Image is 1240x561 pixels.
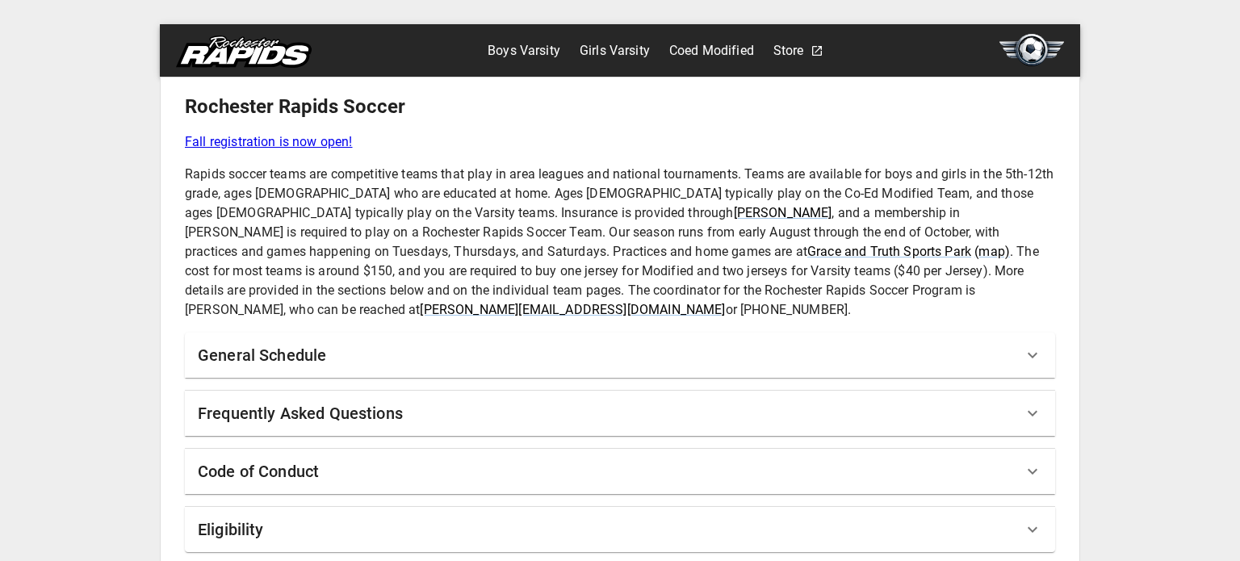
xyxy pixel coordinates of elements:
h6: General Schedule [198,342,326,368]
h5: Rochester Rapids Soccer [185,94,1055,119]
a: [PERSON_NAME][EMAIL_ADDRESS][DOMAIN_NAME] [420,302,725,317]
div: General Schedule [185,333,1055,378]
div: Frequently Asked Questions [185,391,1055,436]
a: Coed Modified [669,38,754,64]
a: Store [773,38,804,64]
p: Rapids soccer teams are competitive teams that play in area leagues and national tournaments. Tea... [185,165,1055,320]
a: Boys Varsity [488,38,560,64]
img: soccer.svg [999,34,1064,66]
div: Code of Conduct [185,449,1055,494]
h6: Eligibility [198,517,264,542]
img: rapids.svg [176,36,312,68]
h6: Code of Conduct [198,458,319,484]
a: Grace and Truth Sports Park [807,244,971,259]
a: (map) [974,244,1010,259]
a: Fall registration is now open! [185,132,1055,152]
div: Eligibility [185,507,1055,552]
h6: Frequently Asked Questions [198,400,403,426]
a: Girls Varsity [580,38,650,64]
a: [PERSON_NAME] [734,205,832,220]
